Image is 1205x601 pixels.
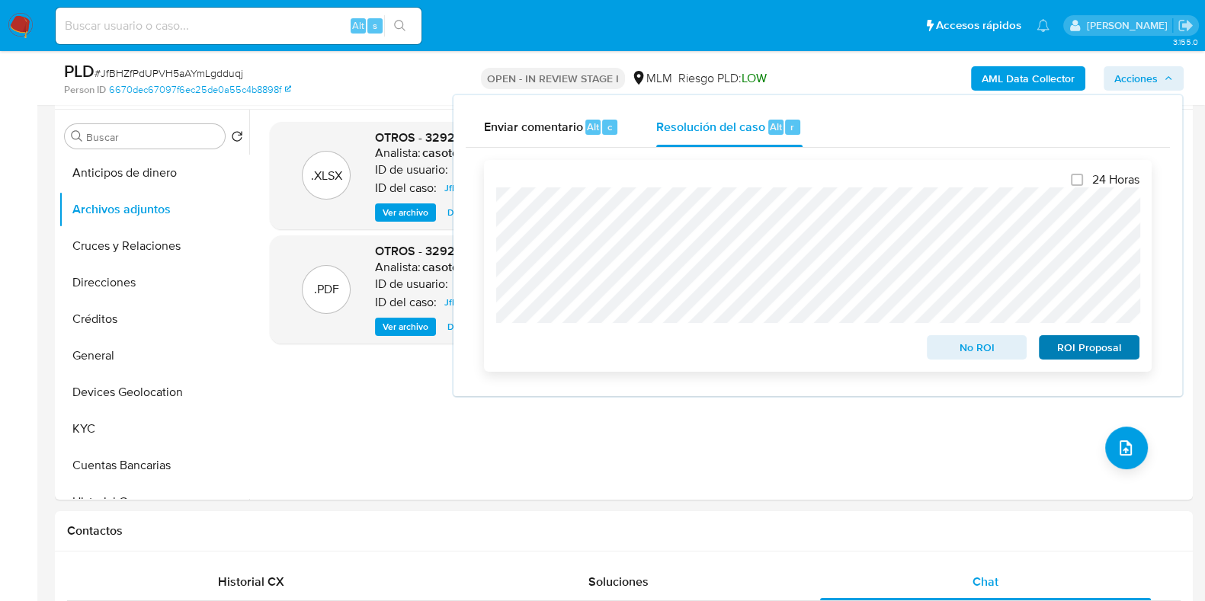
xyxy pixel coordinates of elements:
[314,281,339,298] p: .PDF
[1172,36,1197,48] span: 3.155.0
[59,374,249,411] button: Devices Geolocation
[982,66,1075,91] b: AML Data Collector
[1092,172,1139,187] span: 24 Horas
[973,573,998,590] span: Chat
[440,203,497,222] button: Descargar
[375,277,448,292] p: ID de usuario:
[59,155,249,191] button: Anticipos de dinero
[438,293,577,312] a: JfBHZfPdUPVH5aAYmLgdduqj
[1104,66,1184,91] button: Acciones
[64,59,95,83] b: PLD
[375,162,448,177] p: ID de usuario:
[1086,18,1172,33] p: carlos.soto@mercadolibre.com.mx
[59,301,249,337] button: Créditos
[481,68,625,89] p: OPEN - IN REVIEW STAGE I
[631,70,672,87] div: MLM
[56,16,421,36] input: Buscar usuario o caso...
[311,168,342,184] p: .XLSX
[375,260,421,275] p: Analista:
[375,129,765,146] span: OTROS - 329253900_SAULO [PERSON_NAME] GONZALEZ_AGO2025
[1037,19,1050,32] a: Notificaciones
[375,181,437,196] p: ID del caso:
[438,179,577,197] a: JfBHZfPdUPVH5aAYmLgdduqj
[95,66,243,81] span: # JfBHZfPdUPVH5aAYmLgdduqj
[1050,337,1129,358] span: ROI Proposal
[678,70,767,87] span: Riesgo PLD:
[440,318,497,336] button: Descargar
[375,318,436,336] button: Ver archivo
[450,161,541,179] a: 329253900
[59,411,249,447] button: KYC
[587,120,599,134] span: Alt
[1039,335,1139,360] button: ROI Proposal
[444,179,571,197] span: JfBHZfPdUPVH5aAYmLgdduqj
[588,573,649,590] span: Soluciones
[59,447,249,484] button: Cuentas Bancarias
[231,130,243,147] button: Volver al orden por defecto
[64,83,106,97] b: Person ID
[71,130,83,142] button: Buscar
[656,117,765,135] span: Resolución del caso
[937,337,1017,358] span: No ROI
[447,319,489,334] span: Descargar
[607,120,612,134] span: c
[59,484,249,520] button: Historial Casos
[422,145,459,161] h6: casoto
[67,523,1181,539] h1: Contactos
[383,205,428,220] span: Ver archivo
[59,337,249,374] button: General
[1071,174,1083,186] input: 24 Horas
[383,319,428,334] span: Ver archivo
[375,242,765,260] span: OTROS - 329253900_SAULO [PERSON_NAME] GONZALEZ_AGO2025
[770,120,782,134] span: Alt
[218,573,284,590] span: Historial CX
[1105,427,1148,469] button: upload-file
[450,275,541,293] a: 329253900
[59,264,249,301] button: Direcciones
[352,18,364,33] span: Alt
[447,205,489,220] span: Descargar
[373,18,377,33] span: s
[375,203,436,222] button: Ver archivo
[484,117,583,135] span: Enviar comentario
[742,69,767,87] span: LOW
[422,260,459,275] h6: casoto
[971,66,1085,91] button: AML Data Collector
[109,83,291,97] a: 6670dec67097f6ec25de0a55c4b8898f
[375,295,437,310] p: ID del caso:
[375,145,421,161] p: Analista:
[444,293,571,312] span: JfBHZfPdUPVH5aAYmLgdduqj
[1114,66,1158,91] span: Acciones
[927,335,1027,360] button: No ROI
[1178,18,1194,34] a: Salir
[790,120,794,134] span: r
[59,191,249,228] button: Archivos adjuntos
[936,18,1021,34] span: Accesos rápidos
[59,228,249,264] button: Cruces y Relaciones
[384,15,415,37] button: search-icon
[86,130,219,144] input: Buscar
